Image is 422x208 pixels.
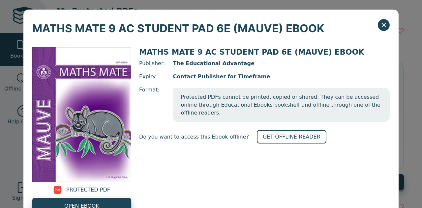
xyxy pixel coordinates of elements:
span: MATHS MATE 9 AC STUDENT PAD 6E (MAUVE) EBOOK [32,18,324,38]
button: Close [378,19,390,31]
span: Contact Publisher for Timeframe [173,73,390,81]
span: Expiry: [139,73,165,81]
span: PROTECTED PDF [66,186,110,194]
span: The Educational Advantage [173,60,390,67]
div: Do you want to access this Ebook offline? [139,130,390,143]
img: pdf.svg [53,186,62,194]
span: MATHS MATE 9 AC STUDENT PAD 6E (MAUVE) EBOOK [139,48,364,56]
img: 90e00fb2-9784-4c15-b68c-75853570eb3f.jpg [32,47,131,182]
span: Publisher: [139,60,165,67]
span: Protected PDFs cannot be printed, copied or shared. They can be accessed online through Education... [173,88,390,122]
a: GET OFFLINE READER [257,130,326,143]
span: Format: [139,86,165,122]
